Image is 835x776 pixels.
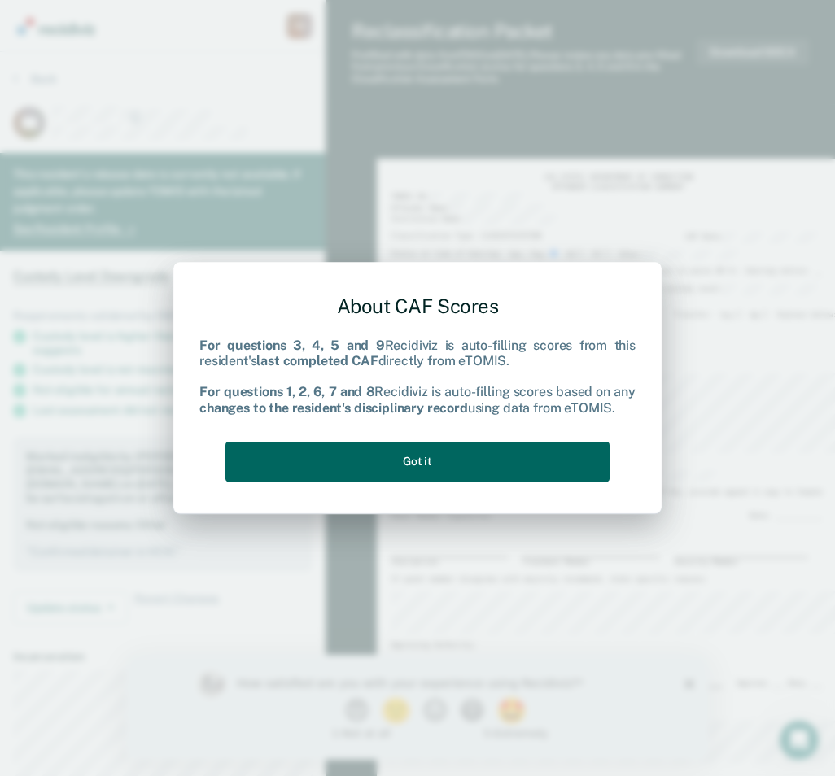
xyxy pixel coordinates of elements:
[199,385,374,400] b: For questions 1, 2, 6, 7 and 8
[370,44,404,68] button: 5
[199,400,468,416] b: changes to the resident's disciplinary record
[256,353,378,368] b: last completed CAF
[199,338,385,353] b: For questions 3, 4, 5 and 9
[218,44,247,68] button: 1
[296,44,325,68] button: 3
[357,73,511,84] div: 5 - Extremely
[199,338,636,416] div: Recidiviz is auto-filling scores from this resident's directly from eTOMIS. Recidiviz is auto-fil...
[111,21,487,36] div: How satisfied are you with your experience using Recidiviz?
[72,16,98,42] img: Profile image for Kim
[558,24,568,34] div: Close survey
[255,44,288,68] button: 2
[334,44,362,68] button: 4
[225,442,610,482] button: Got it
[111,73,264,84] div: 1 - Not at all
[199,281,636,331] div: About CAF Scores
